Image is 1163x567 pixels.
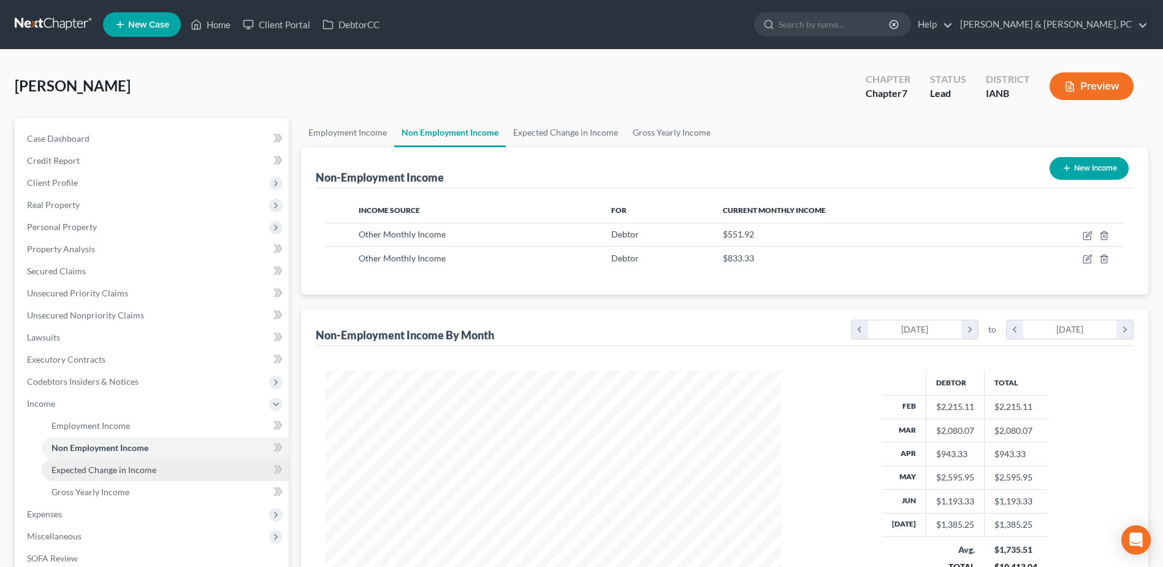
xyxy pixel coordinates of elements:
div: $1,385.25 [936,519,974,531]
div: Non-Employment Income By Month [316,328,494,342]
span: 7 [902,87,907,99]
div: IANB [986,87,1030,101]
th: Mar [882,418,926,442]
span: Real Property [27,199,80,210]
span: [PERSON_NAME] [15,77,131,94]
div: $2,595.95 [936,471,974,484]
span: Personal Property [27,222,97,232]
a: Executory Contracts [17,349,289,371]
span: Income Source [359,206,420,215]
span: $833.33 [723,253,754,263]
td: $1,385.25 [985,513,1047,536]
a: Property Analysis [17,238,289,260]
a: Employment Income [301,118,394,147]
div: Status [930,72,966,87]
td: $2,595.95 [985,466,1047,489]
div: Open Intercom Messenger [1121,525,1151,555]
span: Secured Claims [27,266,86,276]
div: [DATE] [868,320,962,339]
a: Non Employment Income [394,118,506,147]
th: Debtor [926,371,985,395]
a: Gross Yearly Income [42,481,289,503]
div: [DATE] [1023,320,1117,339]
span: Other Monthly Income [359,229,446,239]
a: Employment Income [42,415,289,437]
span: New Case [128,20,169,29]
span: Expenses [27,509,62,519]
th: [DATE] [882,513,926,536]
th: Jun [882,490,926,513]
td: $2,080.07 [985,418,1047,442]
i: chevron_left [852,320,868,339]
div: Avg. [936,544,975,556]
span: Credit Report [27,155,80,166]
span: For [611,206,627,215]
th: Feb [882,395,926,418]
span: Codebtors Insiders & Notices [27,376,139,387]
td: $2,215.11 [985,395,1047,418]
td: $943.33 [985,442,1047,466]
div: Non-Employment Income [316,170,444,185]
button: Preview [1050,72,1134,100]
a: DebtorCC [316,13,386,36]
a: Gross Yearly Income [625,118,718,147]
span: Property Analysis [27,244,95,254]
span: Current Monthly Income [723,206,826,215]
span: SOFA Review [27,553,78,563]
span: Lawsuits [27,332,60,342]
span: Unsecured Priority Claims [27,288,128,298]
span: Income [27,398,55,409]
span: Other Monthly Income [359,253,446,263]
a: Non Employment Income [42,437,289,459]
i: chevron_right [1116,320,1133,339]
a: Credit Report [17,150,289,172]
a: Unsecured Priority Claims [17,282,289,304]
span: Miscellaneous [27,531,82,541]
span: Expected Change in Income [51,465,156,475]
span: Employment Income [51,420,130,431]
a: Help [912,13,953,36]
i: chevron_right [961,320,978,339]
th: Apr [882,442,926,466]
div: Chapter [866,87,910,101]
div: $2,080.07 [936,425,974,437]
a: Home [185,13,237,36]
div: $943.33 [936,448,974,460]
i: chevron_left [1007,320,1023,339]
span: Gross Yearly Income [51,487,129,497]
a: Lawsuits [17,326,289,349]
span: Debtor [611,229,639,239]
th: Total [985,371,1047,395]
span: Client Profile [27,177,78,188]
span: Executory Contracts [27,354,105,364]
a: [PERSON_NAME] & [PERSON_NAME], PC [954,13,1148,36]
a: Secured Claims [17,260,289,282]
span: Case Dashboard [27,133,90,144]
span: Non Employment Income [51,442,148,453]
div: $2,215.11 [936,401,974,413]
input: Search by name... [779,13,891,36]
span: $551.92 [723,229,754,239]
a: Expected Change in Income [42,459,289,481]
div: Lead [930,87,966,101]
td: $1,193.33 [985,490,1047,513]
span: Debtor [611,253,639,263]
span: to [988,323,996,336]
div: District [986,72,1030,87]
div: $1,735.51 [994,544,1037,556]
div: $1,193.33 [936,495,974,507]
button: New Income [1050,157,1129,180]
span: Unsecured Nonpriority Claims [27,310,144,320]
a: Expected Change in Income [506,118,625,147]
div: Chapter [866,72,910,87]
th: May [882,466,926,489]
a: Case Dashboard [17,128,289,150]
a: Unsecured Nonpriority Claims [17,304,289,326]
a: Client Portal [237,13,316,36]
